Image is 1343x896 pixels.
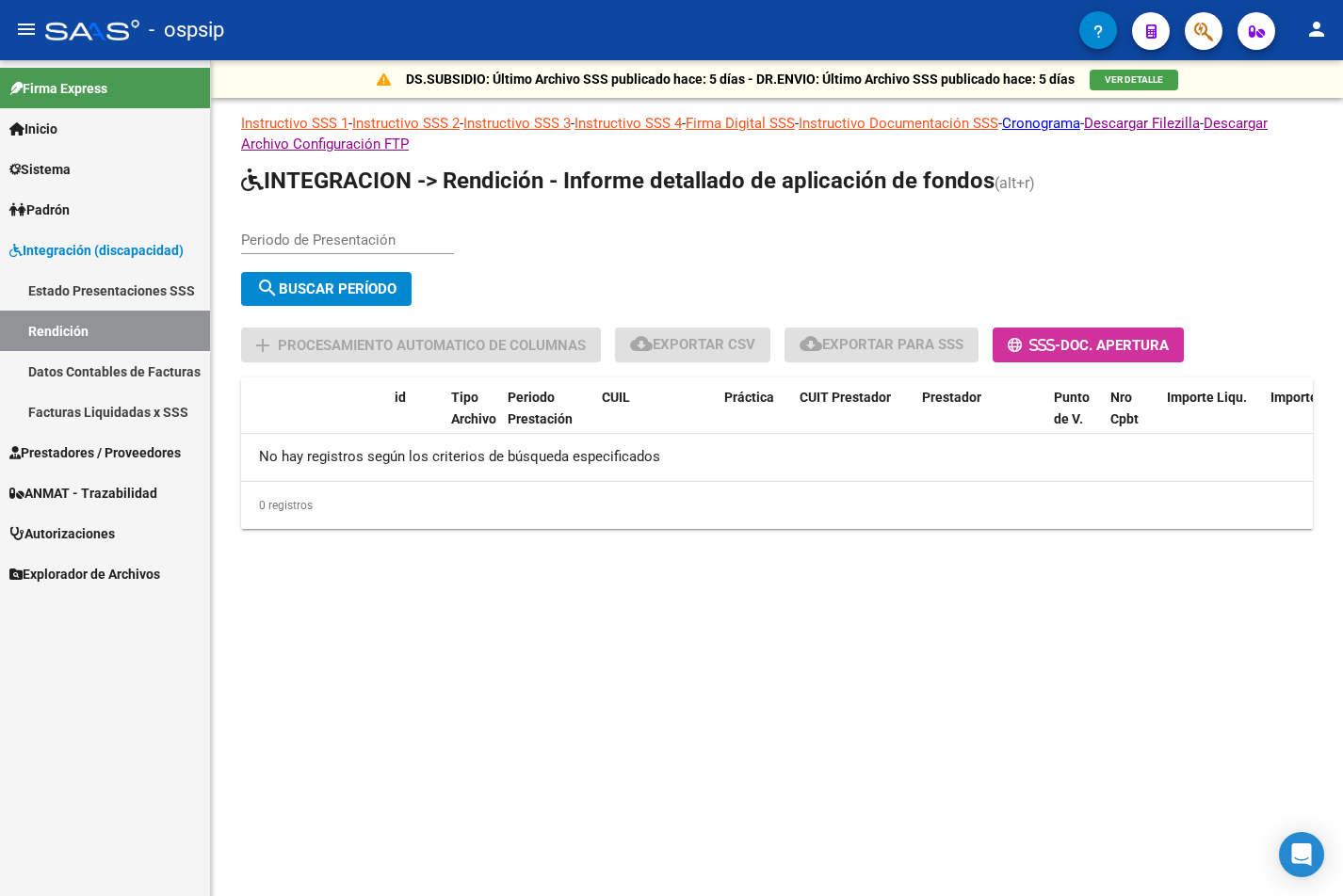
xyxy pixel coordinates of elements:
[1090,70,1178,90] button: VER DETALLE
[1084,115,1200,132] a: Descargar Filezilla
[149,9,224,51] span: - ospsip
[444,377,500,460] datatable-header-cell: Tipo Archivo
[630,336,755,353] span: Exportar CSV
[241,168,995,194] span: INTEGRACION -> Rendición - Informe detallado de aplicación de fondos
[1002,115,1080,132] a: Cronograma
[9,442,181,463] span: Prestadores / Proveedores
[574,115,682,132] a: Instructivo SSS 4
[9,200,70,220] span: Padrón
[451,390,496,426] span: Tipo Archivo
[387,377,444,460] datatable-header-cell: id
[602,390,630,405] span: CUIL
[1046,377,1103,460] datatable-header-cell: Punto de V.
[1103,377,1159,460] datatable-header-cell: Nro Cpbt
[15,18,38,40] mat-icon: menu
[241,328,601,362] button: Procesamiento automatico de columnas
[395,390,406,405] span: id
[630,332,653,355] mat-icon: cloud_download
[594,377,717,460] datatable-header-cell: CUIL
[352,115,460,132] a: Instructivo SSS 2
[799,115,998,132] a: Instructivo Documentación SSS
[785,328,979,362] button: Exportar para SSS
[508,390,573,426] span: Periodo Prestación
[500,377,594,460] datatable-header-cell: Periodo Prestación
[800,390,891,405] span: CUIT Prestador
[251,334,274,357] mat-icon: add
[9,240,184,261] span: Integración (discapacidad)
[9,564,160,584] span: Explorador de Archivos
[1008,337,1060,354] span: -
[1305,18,1328,40] mat-icon: person
[800,332,822,355] mat-icon: cloud_download
[463,115,571,132] a: Instructivo SSS 3
[9,119,57,139] span: Inicio
[9,159,71,180] span: Sistema
[1060,337,1169,354] span: Doc. Apertura
[9,523,115,544] span: Autorizaciones
[615,328,770,362] button: Exportar CSV
[278,337,586,354] span: Procesamiento automatico de columnas
[9,78,107,99] span: Firma Express
[256,277,279,299] mat-icon: search
[993,328,1184,362] button: -Doc. Apertura
[914,377,1046,460] datatable-header-cell: Prestador
[800,336,963,353] span: Exportar para SSS
[241,115,348,132] a: Instructivo SSS 1
[241,434,1313,481] div: No hay registros según los criterios de búsqueda especificados
[995,174,1035,192] span: (alt+r)
[1159,377,1263,460] datatable-header-cell: Importe Liqu.
[1279,832,1324,877] div: Open Intercom Messenger
[686,115,795,132] a: Firma Digital SSS
[241,113,1313,154] p: - - - - - - - -
[9,483,157,504] span: ANMAT - Trazabilidad
[1105,74,1163,85] span: VER DETALLE
[717,377,792,460] datatable-header-cell: Práctica
[1054,390,1090,426] span: Punto de V.
[1110,390,1139,426] span: Nro Cpbt
[724,390,774,405] span: Práctica
[1167,390,1247,405] span: Importe Liqu.
[792,377,914,460] datatable-header-cell: CUIT Prestador
[241,272,412,306] button: Buscar Período
[256,280,396,297] span: Buscar Período
[241,482,1313,529] div: 0 registros
[406,69,1075,89] p: DS.SUBSIDIO: Último Archivo SSS publicado hace: 5 días - DR.ENVIO: Último Archivo SSS publicado h...
[922,390,981,405] span: Prestador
